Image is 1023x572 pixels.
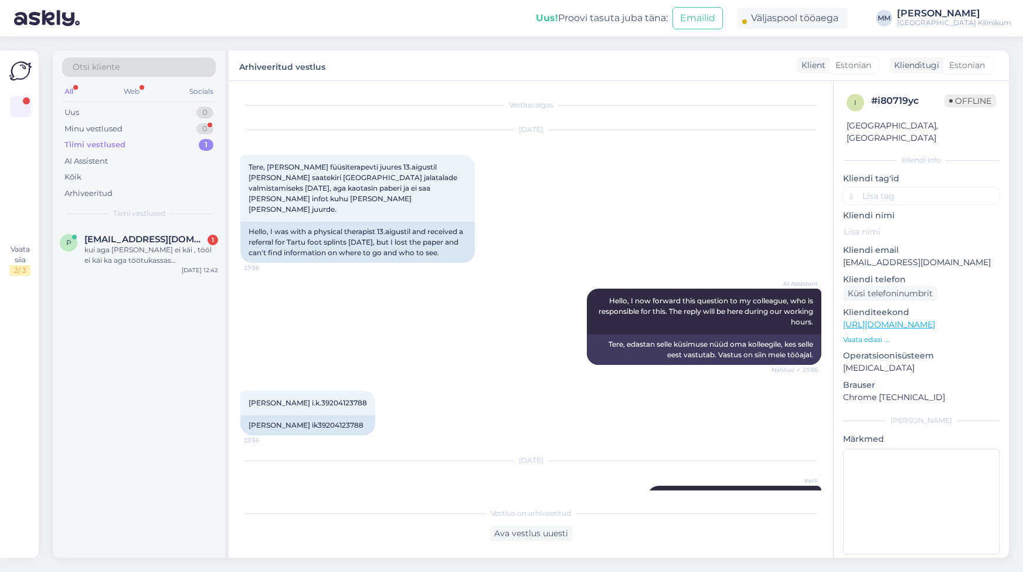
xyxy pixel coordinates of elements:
[587,334,821,365] div: Tere, edastan selle küsimuse nüüd oma kolleegile, kes selle eest vastutab. Vastus on siin meie tö...
[9,60,32,82] img: Askly Logo
[240,124,821,135] div: [DATE]
[843,362,1000,374] p: [MEDICAL_DATA]
[536,11,668,25] div: Proovi tasuta juba täna:
[843,286,937,302] div: Küsi telefoninumbrit
[240,222,475,263] div: Hello, I was with a physical therapist 13.aigustil and received a referral for Tartu foot splints...
[9,244,30,276] div: Vaata siia
[187,84,216,99] div: Socials
[599,296,815,326] span: Hello, I now forward this question to my colleague, who is responsible for this. The reply will b...
[843,155,1000,165] div: Kliendi info
[249,163,459,214] span: Tere, [PERSON_NAME] füüsiterapevti juures 13.aigustil [PERSON_NAME] saatekiri [GEOGRAPHIC_DATA] j...
[843,433,1000,445] p: Märkmed
[897,9,1016,28] a: [PERSON_NAME][GEOGRAPHIC_DATA] Kliinikum
[949,59,985,72] span: Estonian
[876,10,892,26] div: MM
[737,8,848,29] div: Väljaspool tööaega
[240,100,821,110] div: Vestlus algas
[113,208,165,219] span: Tiimi vestlused
[244,436,288,445] span: 23:56
[240,415,375,435] div: [PERSON_NAME] ik39204123788
[772,365,818,374] span: Nähtud ✓ 23:56
[62,84,76,99] div: All
[64,171,81,183] div: Kõik
[843,306,1000,319] p: Klienditeekond
[774,279,818,288] span: AI Assistent
[9,265,30,276] div: 2 / 3
[84,245,218,266] div: kui aga [PERSON_NAME] ei käi , tööl ei käi ka aga töötukassas [PERSON_NAME] siis ikka tasuta ?
[199,139,213,151] div: 1
[843,391,1000,404] p: Chrome [TECHNICAL_ID]
[64,155,108,167] div: AI Assistent
[73,61,120,73] span: Otsi kliente
[944,94,996,107] span: Offline
[897,9,1011,18] div: [PERSON_NAME]
[835,59,871,72] span: Estonian
[843,187,1000,205] input: Lisa tag
[847,120,996,144] div: [GEOGRAPHIC_DATA], [GEOGRAPHIC_DATA]
[208,235,218,245] div: 1
[491,508,571,519] span: Vestlus on arhiveeritud
[774,476,818,485] span: Kerli
[843,350,1000,362] p: Operatsioonisüsteem
[66,238,72,247] span: p
[843,273,1000,286] p: Kliendi telefon
[84,234,206,245] span: priivits.a@gmail.com
[64,123,123,135] div: Minu vestlused
[843,415,1000,426] div: [PERSON_NAME]
[897,18,1011,28] div: [GEOGRAPHIC_DATA] Kliinikum
[64,139,125,151] div: Tiimi vestlused
[843,244,1000,256] p: Kliendi email
[871,94,944,108] div: # i80719yc
[490,526,573,541] div: Ava vestlus uuesti
[843,209,1000,222] p: Kliendi nimi
[249,398,367,407] span: [PERSON_NAME] i.k.39204123788
[672,7,723,29] button: Emailid
[843,172,1000,185] p: Kliendi tag'id
[196,123,213,135] div: 0
[244,263,288,272] span: 23:56
[854,98,857,107] span: i
[843,379,1000,391] p: Brauser
[239,57,325,73] label: Arhiveeritud vestlus
[64,107,79,119] div: Uus
[889,59,939,72] div: Klienditugi
[797,59,825,72] div: Klient
[536,12,558,23] b: Uus!
[196,107,213,119] div: 0
[843,256,1000,269] p: [EMAIL_ADDRESS][DOMAIN_NAME]
[843,319,935,330] a: [URL][DOMAIN_NAME]
[182,266,218,275] div: [DATE] 12:42
[844,227,994,236] input: Lisa nimi
[64,188,113,199] div: Arhiveeritud
[121,84,142,99] div: Web
[240,455,821,466] div: [DATE]
[843,334,1000,345] p: Vaata edasi ...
